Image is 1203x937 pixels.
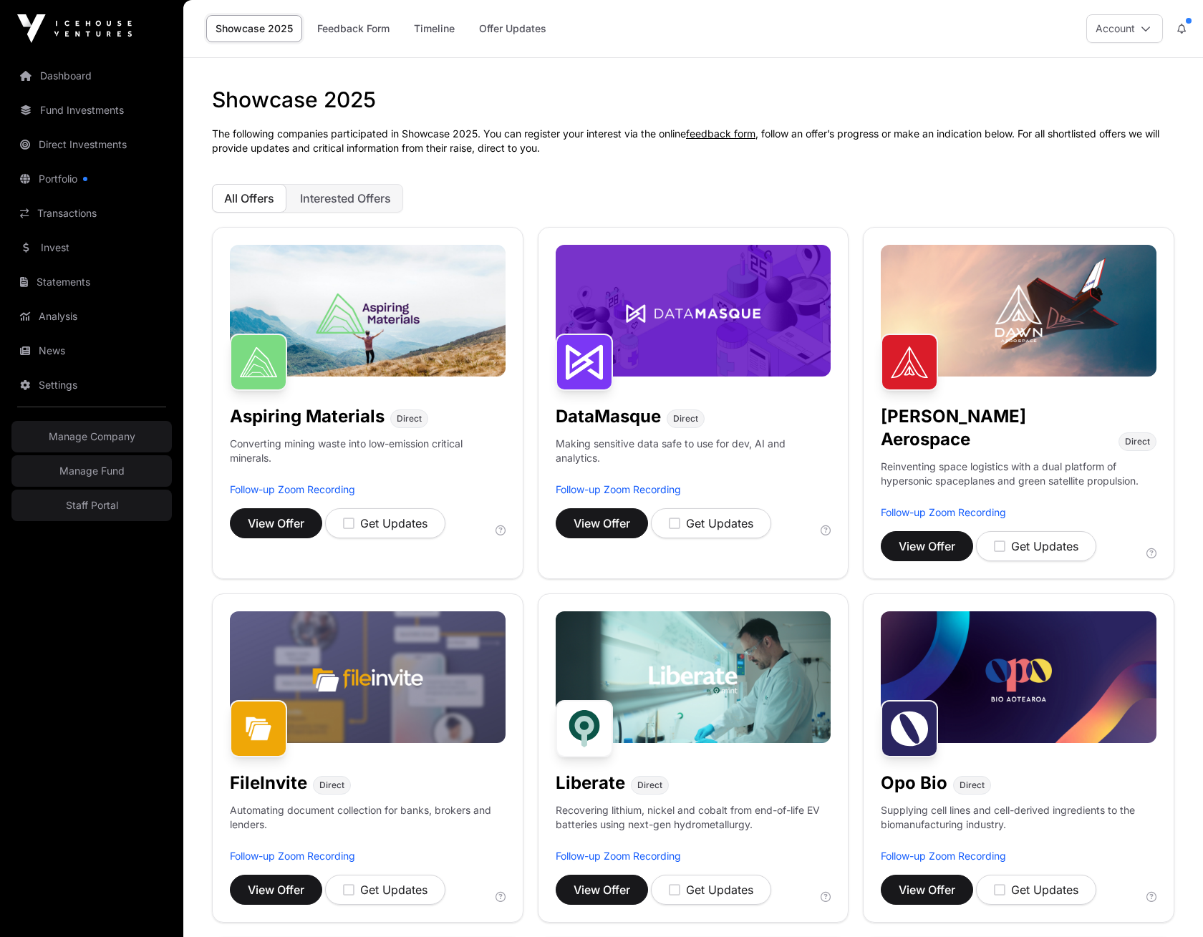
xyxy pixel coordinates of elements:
[574,881,630,898] span: View Offer
[319,780,344,791] span: Direct
[960,780,985,791] span: Direct
[206,15,302,42] a: Showcase 2025
[1131,868,1203,937] iframe: Chat Widget
[230,334,287,391] img: Aspiring Materials
[669,515,753,532] div: Get Updates
[669,881,753,898] div: Get Updates
[11,266,172,298] a: Statements
[1125,436,1150,447] span: Direct
[343,881,427,898] div: Get Updates
[230,611,506,743] img: File-Invite-Banner.jpg
[556,405,661,428] h1: DataMasque
[11,198,172,229] a: Transactions
[651,875,771,905] button: Get Updates
[230,850,355,862] a: Follow-up Zoom Recording
[230,437,506,482] p: Converting mining waste into low-emission critical minerals.
[343,515,427,532] div: Get Updates
[230,803,506,849] p: Automating document collection for banks, brokers and lenders.
[248,515,304,532] span: View Offer
[230,875,322,905] button: View Offer
[230,483,355,495] a: Follow-up Zoom Recording
[224,191,274,205] span: All Offers
[325,875,445,905] button: Get Updates
[881,611,1156,743] img: Opo-Bio-Banner.jpg
[556,508,648,538] button: View Offer
[405,15,464,42] a: Timeline
[556,611,831,743] img: Liberate-Banner.jpg
[881,700,938,757] img: Opo Bio
[556,334,613,391] img: DataMasque
[11,60,172,92] a: Dashboard
[230,772,307,795] h1: FileInvite
[325,508,445,538] button: Get Updates
[11,455,172,487] a: Manage Fund
[17,14,132,43] img: Icehouse Ventures Logo
[881,405,1113,451] h1: [PERSON_NAME] Aerospace
[686,127,755,140] a: feedback form
[300,191,391,205] span: Interested Offers
[230,508,322,538] button: View Offer
[881,850,1006,862] a: Follow-up Zoom Recording
[556,875,648,905] button: View Offer
[556,437,831,482] p: Making sensitive data safe to use for dev, AI and analytics.
[899,538,955,555] span: View Offer
[881,803,1156,832] p: Supplying cell lines and cell-derived ingredients to the biomanufacturing industry.
[11,421,172,452] a: Manage Company
[574,515,630,532] span: View Offer
[976,875,1096,905] button: Get Updates
[308,15,399,42] a: Feedback Form
[11,335,172,366] a: News
[881,772,947,795] h1: Opo Bio
[212,184,286,213] button: All Offers
[397,413,422,424] span: Direct
[1086,14,1163,43] button: Account
[556,245,831,377] img: DataMasque-Banner.jpg
[212,87,1174,112] h1: Showcase 2025
[11,129,172,160] a: Direct Investments
[881,245,1156,377] img: Dawn-Banner.jpg
[556,483,681,495] a: Follow-up Zoom Recording
[11,490,172,521] a: Staff Portal
[11,301,172,332] a: Analysis
[881,334,938,391] img: Dawn Aerospace
[994,881,1078,898] div: Get Updates
[994,538,1078,555] div: Get Updates
[976,531,1096,561] button: Get Updates
[212,127,1174,155] p: The following companies participated in Showcase 2025. You can register your interest via the onl...
[881,531,973,561] button: View Offer
[637,780,662,791] span: Direct
[11,163,172,195] a: Portfolio
[556,700,613,757] img: Liberate
[230,245,506,377] img: Aspiring-Banner.jpg
[899,881,955,898] span: View Offer
[881,506,1006,518] a: Follow-up Zoom Recording
[11,232,172,263] a: Invest
[556,772,625,795] h1: Liberate
[288,184,403,213] button: Interested Offers
[673,413,698,424] span: Direct
[248,881,304,898] span: View Offer
[881,875,973,905] button: View Offer
[11,369,172,401] a: Settings
[556,850,681,862] a: Follow-up Zoom Recording
[881,460,1156,505] p: Reinventing space logistics with a dual platform of hypersonic spaceplanes and green satellite pr...
[230,405,385,428] h1: Aspiring Materials
[230,700,287,757] img: FileInvite
[651,508,771,538] button: Get Updates
[556,803,831,849] p: Recovering lithium, nickel and cobalt from end-of-life EV batteries using next-gen hydrometallurgy.
[11,94,172,126] a: Fund Investments
[470,15,556,42] a: Offer Updates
